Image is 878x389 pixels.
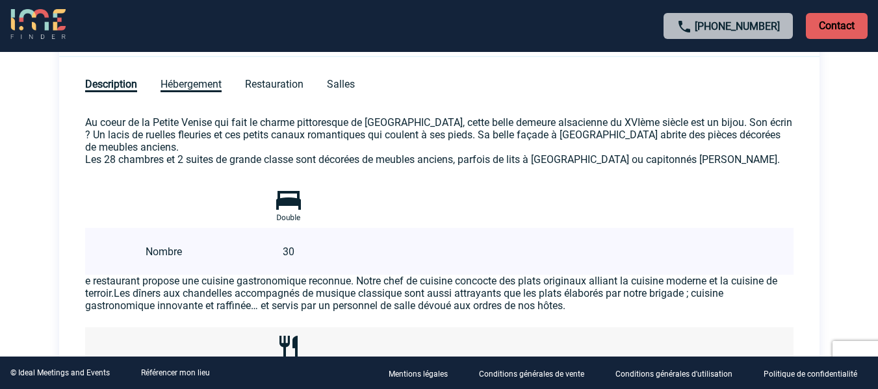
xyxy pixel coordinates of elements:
[85,275,794,312] p: e restaurant propose une cuisine gastronomique reconnue. Notre chef de cuisine concocte des plats...
[677,19,692,34] img: call-24-px.png
[378,367,469,379] a: Mentions légales
[85,228,242,275] td: Nombre
[161,78,222,92] span: Hébergement
[327,78,355,90] span: Salles
[605,367,753,379] a: Conditions générales d'utilisation
[695,20,780,32] a: [PHONE_NUMBER]
[764,370,857,379] p: Politique de confidentialité
[141,368,210,377] a: Référencer mon lieu
[85,78,137,92] span: Description
[245,78,303,90] span: Restauration
[753,367,878,379] a: Politique de confidentialité
[85,116,794,153] p: Au coeur de la Petite Venise qui fait le charme pittoresque de [GEOGRAPHIC_DATA], cette belle dem...
[242,228,335,275] td: 30
[806,13,868,39] p: Contact
[10,368,110,377] div: © Ideal Meetings and Events
[85,153,794,166] p: Les 28 chambres et 2 suites de grande classe sont décorées de meubles anciens, parfois de lits à ...
[479,370,584,379] p: Conditions générales de vente
[469,367,605,379] a: Conditions générales de vente
[615,370,732,379] p: Conditions générales d'utilisation
[389,370,448,379] p: Mentions légales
